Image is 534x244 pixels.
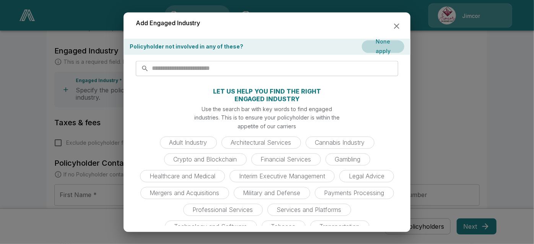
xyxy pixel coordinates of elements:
[183,204,263,216] div: Professional Services
[140,187,229,199] div: Mergers and Acquisitions
[315,187,394,199] div: Payments Processing
[310,220,370,233] div: Transportation
[145,189,224,197] span: Mergers and Acquisitions
[234,187,310,199] div: Military and Defense
[306,136,374,149] div: Cannabis Industry
[251,153,321,165] div: Financial Services
[164,153,247,165] div: Crypto and Blockchain
[140,170,225,182] div: Healthcare and Medical
[234,96,300,102] p: ENGAGED INDUSTRY
[221,136,301,149] div: Architectural Services
[320,189,389,197] span: Payments Processing
[202,105,332,113] p: Use the search bar with key words to find engaged
[326,153,370,165] div: Gambling
[169,155,242,163] span: Crypto and Blockchain
[165,220,257,233] div: Technology and Software
[226,139,296,146] span: Architectural Services
[160,136,217,149] div: Adult Industry
[239,189,305,197] span: Military and Defense
[330,155,365,163] span: Gambling
[339,170,394,182] div: Legal Advice
[136,18,200,28] h6: Add Engaged Industry
[234,172,330,180] span: Interim Executive Management
[170,223,252,230] span: Technology and Software
[267,223,301,230] span: Tobacco
[262,220,306,233] div: Tobacco
[188,206,258,213] span: Professional Services
[238,122,296,130] p: appetite of our carriers
[362,40,404,53] button: None apply
[256,155,316,163] span: Financial Services
[230,170,335,182] div: Interim Executive Management
[213,88,321,94] p: LET US HELP YOU FIND THE RIGHT
[130,43,243,51] p: Policyholder not involved in any of these?
[194,114,340,122] p: industries. This is to ensure your policyholder is within the
[344,172,389,180] span: Legal Advice
[272,206,346,213] span: Services and Platforms
[311,139,370,146] span: Cannabis Industry
[165,139,212,146] span: Adult Industry
[145,172,220,180] span: Healthcare and Medical
[267,204,351,216] div: Services and Platforms
[315,223,365,230] span: Transportation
